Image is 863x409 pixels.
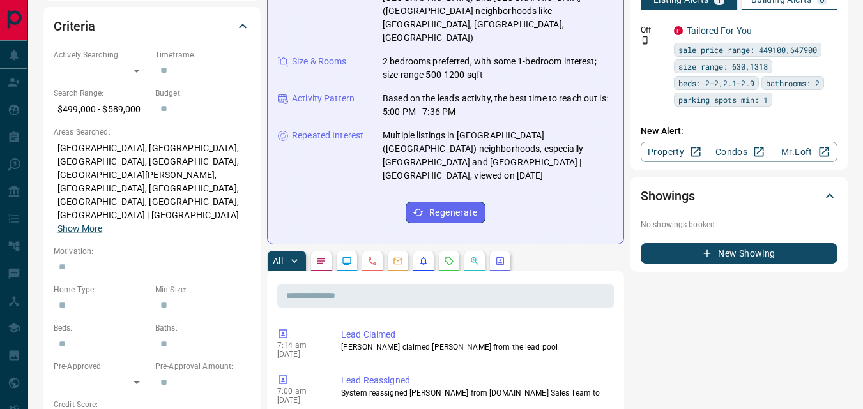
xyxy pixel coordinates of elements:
p: [GEOGRAPHIC_DATA], [GEOGRAPHIC_DATA], [GEOGRAPHIC_DATA], [GEOGRAPHIC_DATA], [GEOGRAPHIC_DATA][PER... [54,138,250,239]
p: 7:00 am [277,387,322,396]
p: Repeated Interest [292,129,363,142]
p: System reassigned [PERSON_NAME] from [DOMAIN_NAME] Sales Team to [341,387,609,399]
a: Tailored For You [687,26,752,36]
p: Pre-Approval Amount: [155,361,250,372]
svg: Calls [367,256,378,266]
p: Multiple listings in [GEOGRAPHIC_DATA] ([GEOGRAPHIC_DATA]) neighborhoods, especially [GEOGRAPHIC_... [383,129,613,182]
p: New Alert: [641,124,837,138]
svg: Opportunities [470,256,480,266]
p: Based on the lead's activity, the best time to reach out is: 5:00 PM - 7:36 PM [383,92,613,119]
p: Off [641,24,666,36]
p: No showings booked [641,219,837,230]
p: $499,000 - $589,000 [54,99,149,120]
p: Baths: [155,322,250,334]
p: Motivation: [54,246,250,257]
svg: Push Notification Only [641,36,650,45]
svg: Agent Actions [495,256,505,266]
button: Regenerate [406,202,485,223]
p: [PERSON_NAME] claimed [PERSON_NAME] from the lead pool [341,341,609,353]
span: sale price range: 449100,647900 [678,43,817,56]
p: [DATE] [277,396,322,405]
span: beds: 2-2,2.1-2.9 [678,77,754,89]
p: Search Range: [54,87,149,99]
p: Areas Searched: [54,126,250,138]
p: Beds: [54,322,149,334]
p: Min Size: [155,284,250,295]
p: 7:14 am [277,341,322,350]
svg: Emails [393,256,403,266]
span: bathrooms: 2 [766,77,820,89]
p: Timeframe: [155,49,250,61]
h2: Showings [641,186,695,206]
p: Budget: [155,87,250,99]
svg: Notes [316,256,326,266]
span: parking spots min: 1 [678,93,768,106]
p: [DATE] [277,350,322,359]
p: All [273,257,283,265]
p: Size & Rooms [292,55,347,68]
h2: Criteria [54,16,95,36]
p: 2 bedrooms preferred, with some 1-bedroom interest; size range 500-1200 sqft [383,55,613,82]
p: Home Type: [54,284,149,295]
svg: Requests [444,256,454,266]
span: size range: 630,1318 [678,60,768,73]
a: Mr.Loft [772,142,837,162]
div: Showings [641,181,837,211]
svg: Listing Alerts [418,256,429,266]
button: New Showing [641,243,837,264]
svg: Lead Browsing Activity [342,256,352,266]
p: Actively Searching: [54,49,149,61]
a: Condos [706,142,772,162]
button: Show More [57,222,102,235]
div: Criteria [54,11,250,41]
p: Lead Claimed [341,328,609,341]
p: Activity Pattern [292,92,355,105]
p: Lead Reassigned [341,374,609,387]
div: property.ca [674,26,683,35]
p: Pre-Approved: [54,361,149,372]
a: Property [641,142,706,162]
